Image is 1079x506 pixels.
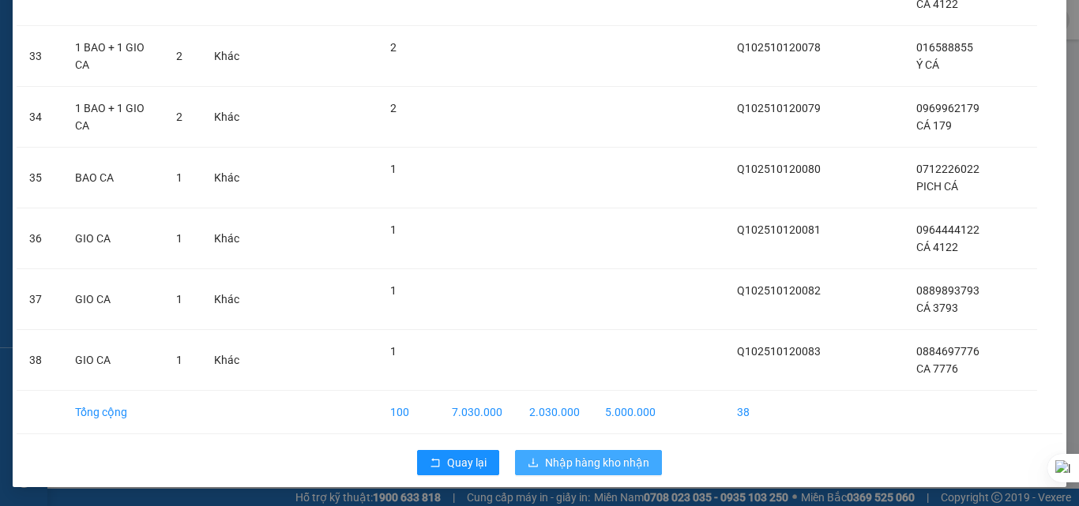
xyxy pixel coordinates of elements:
[390,102,397,114] span: 2
[545,454,649,471] span: Nhập hàng kho nhận
[176,354,182,366] span: 1
[916,180,958,193] span: PICH CÁ
[737,284,821,297] span: Q102510120082
[439,391,517,434] td: 7.030.000
[390,163,397,175] span: 1
[515,450,662,475] button: downloadNhập hàng kho nhận
[737,345,821,358] span: Q102510120083
[916,119,952,132] span: CÁ 179
[62,391,164,434] td: Tổng cộng
[17,330,62,391] td: 38
[62,330,164,391] td: GIO CA
[447,454,487,471] span: Quay lại
[17,269,62,330] td: 37
[62,26,164,87] td: 1 BAO + 1 GIO CA
[417,450,499,475] button: rollbackQuay lại
[390,223,397,236] span: 1
[916,223,979,236] span: 0964444122
[17,148,62,208] td: 35
[62,208,164,269] td: GIO CA
[17,208,62,269] td: 36
[916,102,979,114] span: 0969962179
[737,41,821,54] span: Q102510120078
[916,58,939,71] span: Ý CÁ
[916,284,979,297] span: 0889893793
[17,26,62,87] td: 33
[378,391,439,434] td: 100
[201,26,252,87] td: Khác
[176,111,182,123] span: 2
[430,457,441,470] span: rollback
[737,102,821,114] span: Q102510120079
[916,362,958,375] span: CA 7776
[176,50,182,62] span: 2
[737,223,821,236] span: Q102510120081
[176,232,182,245] span: 1
[517,391,592,434] td: 2.030.000
[62,269,164,330] td: GIO CA
[201,269,252,330] td: Khác
[390,284,397,297] span: 1
[528,457,539,470] span: download
[916,163,979,175] span: 0712226022
[201,148,252,208] td: Khác
[62,148,164,208] td: BAO CA
[916,345,979,358] span: 0884697776
[201,330,252,391] td: Khác
[724,391,833,434] td: 38
[916,41,973,54] span: 016588855
[592,391,668,434] td: 5.000.000
[17,87,62,148] td: 34
[737,163,821,175] span: Q102510120080
[390,41,397,54] span: 2
[201,208,252,269] td: Khác
[390,345,397,358] span: 1
[62,87,164,148] td: 1 BAO + 1 GIO CA
[176,293,182,305] span: 1
[201,87,252,148] td: Khác
[916,302,958,314] span: CÁ 3793
[916,241,958,253] span: CÁ 4122
[176,171,182,184] span: 1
